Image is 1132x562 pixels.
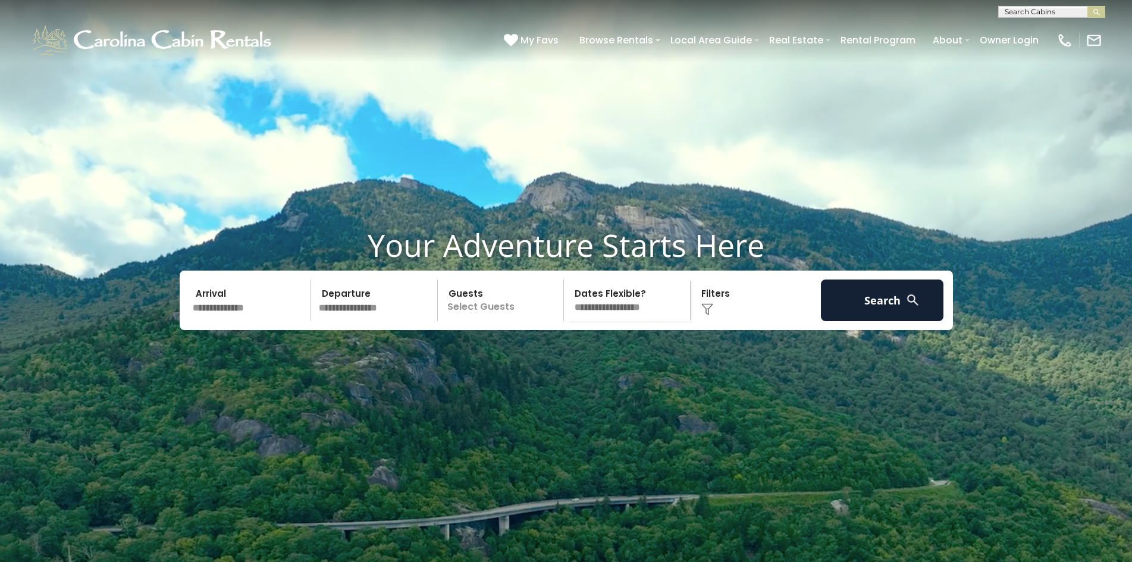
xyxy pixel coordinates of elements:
[504,33,562,48] a: My Favs
[441,280,564,321] p: Select Guests
[821,280,944,321] button: Search
[927,30,968,51] a: About
[763,30,829,51] a: Real Estate
[701,303,713,315] img: filter--v1.png
[30,23,277,58] img: White-1-1-2.png
[835,30,921,51] a: Rental Program
[974,30,1045,51] a: Owner Login
[905,293,920,307] img: search-regular-white.png
[9,227,1123,263] h1: Your Adventure Starts Here
[1056,32,1073,49] img: phone-regular-white.png
[520,33,559,48] span: My Favs
[1086,32,1102,49] img: mail-regular-white.png
[573,30,659,51] a: Browse Rentals
[664,30,758,51] a: Local Area Guide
